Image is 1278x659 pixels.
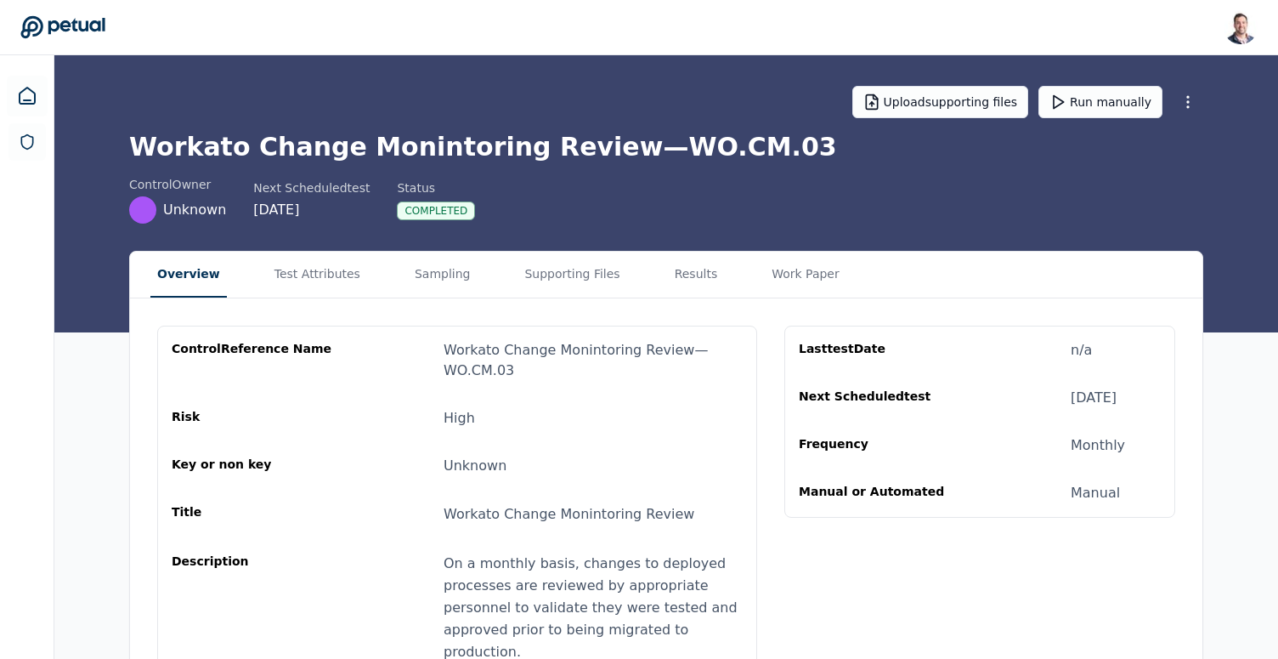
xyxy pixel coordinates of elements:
[20,15,105,39] a: Go to Dashboard
[150,252,227,298] button: Overview
[1071,435,1125,456] div: Monthly
[444,340,743,381] div: Workato Change Monintoring Review — WO.CM.03
[799,388,962,408] div: Next Scheduled test
[444,408,475,429] div: High
[765,252,846,298] button: Work Paper
[172,503,335,525] div: Title
[253,200,370,220] div: [DATE]
[1173,87,1203,117] button: More Options
[172,340,335,381] div: control Reference Name
[1071,388,1117,408] div: [DATE]
[129,176,226,193] div: control Owner
[7,76,48,116] a: Dashboard
[253,179,370,196] div: Next Scheduled test
[172,456,335,476] div: Key or non key
[1224,10,1258,44] img: Snir Kodesh
[397,202,475,220] div: Completed
[799,435,962,456] div: Frequency
[1071,340,1092,361] div: n/a
[444,506,694,522] span: Workato Change Monintoring Review
[517,252,626,298] button: Supporting Files
[668,252,725,298] button: Results
[799,340,962,361] div: Last test Date
[8,123,46,161] a: SOC 1 Reports
[1038,86,1162,118] button: Run manually
[163,200,226,220] span: Unknown
[852,86,1029,118] button: Uploadsupporting files
[397,179,475,196] div: Status
[268,252,367,298] button: Test Attributes
[1071,483,1120,503] div: Manual
[799,483,962,503] div: Manual or Automated
[444,456,506,476] div: Unknown
[172,408,335,429] div: Risk
[129,132,1203,162] h1: Workato Change Monintoring Review — WO.CM.03
[408,252,478,298] button: Sampling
